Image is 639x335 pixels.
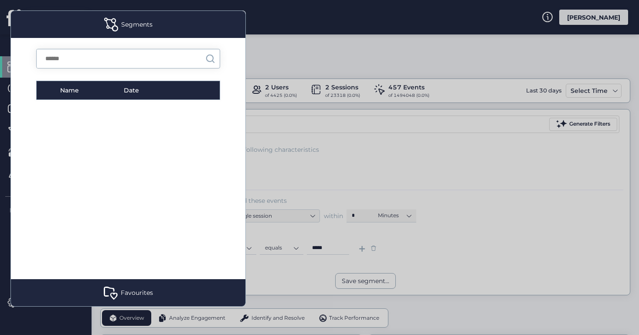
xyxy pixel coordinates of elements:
[11,11,245,38] div: Segments
[121,288,153,297] div: Favourites
[60,85,124,95] div: Name
[124,85,190,95] div: Date
[11,279,245,306] div: Favourites
[121,20,153,29] div: Segments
